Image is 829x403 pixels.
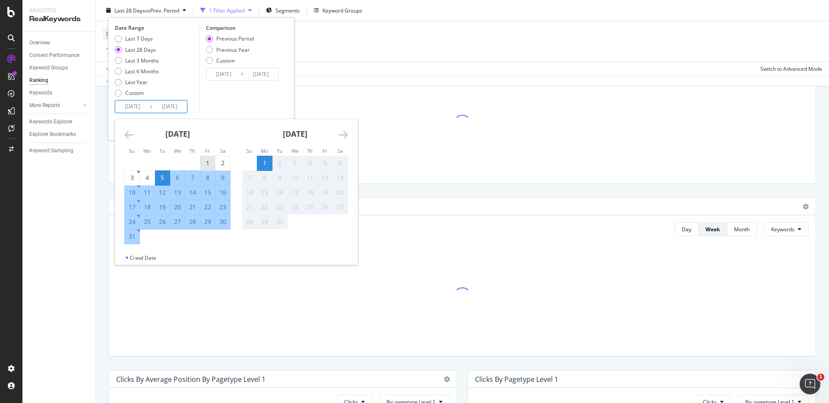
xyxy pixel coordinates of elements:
[757,62,822,76] button: Switch to Advanced Mode
[242,170,257,185] td: Not available. Sunday, September 7, 2025
[272,188,287,197] div: 16
[272,173,287,182] div: 9
[339,129,348,140] div: Move forward to switch to the next month.
[185,188,200,197] div: 14
[155,203,170,211] div: 19
[674,222,699,236] button: Day
[170,188,185,197] div: 13
[185,170,200,185] td: Selected. Thursday, August 7, 2025
[29,88,89,98] a: Keywords
[333,173,348,182] div: 13
[125,79,148,86] div: Last Year
[275,6,300,14] span: Segments
[29,63,68,72] div: Keyword Groups
[272,200,288,214] td: Not available. Tuesday, September 23, 2025
[200,217,215,226] div: 29
[29,38,89,47] a: Overview
[125,57,159,64] div: Last 3 Months
[257,185,272,200] td: Not available. Monday, September 15, 2025
[125,35,153,42] div: Last 7 Days
[206,35,254,42] div: Previous Period
[257,188,272,197] div: 15
[288,159,302,167] div: 3
[318,159,332,167] div: 5
[215,173,230,182] div: 9
[257,156,272,170] td: Selected as end date. Monday, September 1, 2025
[159,148,165,154] small: Tu
[475,375,558,384] div: Clicks by pagetype Level 1
[200,203,215,211] div: 22
[125,203,139,211] div: 17
[283,129,307,139] strong: [DATE]
[291,148,298,154] small: We
[288,173,302,182] div: 10
[29,14,89,24] div: RealKeywords
[165,129,190,139] strong: [DATE]
[200,170,215,185] td: Selected. Friday, August 8, 2025
[170,185,185,200] td: Selected. Wednesday, August 13, 2025
[29,117,89,126] a: Keywords Explorer
[242,200,257,214] td: Not available. Sunday, September 21, 2025
[257,214,272,229] td: Not available. Monday, September 29, 2025
[185,200,200,214] td: Selected. Thursday, August 21, 2025
[170,203,185,211] div: 20
[303,173,317,182] div: 11
[185,185,200,200] td: Selected. Thursday, August 14, 2025
[288,185,303,200] td: Not available. Wednesday, September 17, 2025
[303,170,318,185] td: Not available. Thursday, September 11, 2025
[216,46,250,53] div: Previous Year
[170,214,185,229] td: Selected. Wednesday, August 27, 2025
[29,146,73,155] div: Keyword Sampling
[242,173,257,182] div: 7
[115,119,358,254] div: Calendar
[257,203,272,211] div: 22
[333,203,348,211] div: 27
[318,203,332,211] div: 26
[242,188,257,197] div: 14
[247,148,252,154] small: Su
[706,226,720,233] div: Week
[200,185,215,200] td: Selected. Friday, August 15, 2025
[170,200,185,214] td: Selected. Wednesday, August 20, 2025
[310,3,366,17] button: Keyword Groups
[215,200,231,214] td: Selected. Saturday, August 23, 2025
[215,203,230,211] div: 23
[125,173,139,182] div: 3
[682,226,691,233] div: Day
[155,170,170,185] td: Selected as start date. Tuesday, August 5, 2025
[130,254,156,261] div: Crawl Date
[216,57,235,64] div: Custom
[333,200,348,214] td: Not available. Saturday, September 27, 2025
[170,173,185,182] div: 6
[200,159,215,167] div: 1
[125,46,156,53] div: Last 28 Days
[333,188,348,197] div: 20
[288,170,303,185] td: Not available. Wednesday, September 10, 2025
[206,57,254,64] div: Custom
[288,188,302,197] div: 17
[817,374,824,381] span: 1
[29,63,89,72] a: Keyword Groups
[125,188,139,197] div: 10
[760,65,822,72] div: Switch to Advanced Mode
[185,173,200,182] div: 7
[155,173,170,182] div: 5
[125,185,140,200] td: Selected. Sunday, August 10, 2025
[29,38,50,47] div: Overview
[116,375,266,384] div: Clicks By Average Position by pagetype Level 1
[140,185,155,200] td: Selected. Monday, August 11, 2025
[152,101,187,113] input: End Date
[323,6,362,14] div: Keyword Groups
[338,148,343,154] small: Sa
[734,226,750,233] div: Month
[29,76,89,85] a: Ranking
[115,68,159,75] div: Last 6 Months
[244,68,278,80] input: End Date
[764,222,809,236] button: Keywords
[143,148,151,154] small: Mo
[206,46,254,53] div: Previous Year
[771,226,794,233] span: Keywords
[29,88,52,98] div: Keywords
[263,3,303,17] button: Segments
[206,68,241,80] input: Start Date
